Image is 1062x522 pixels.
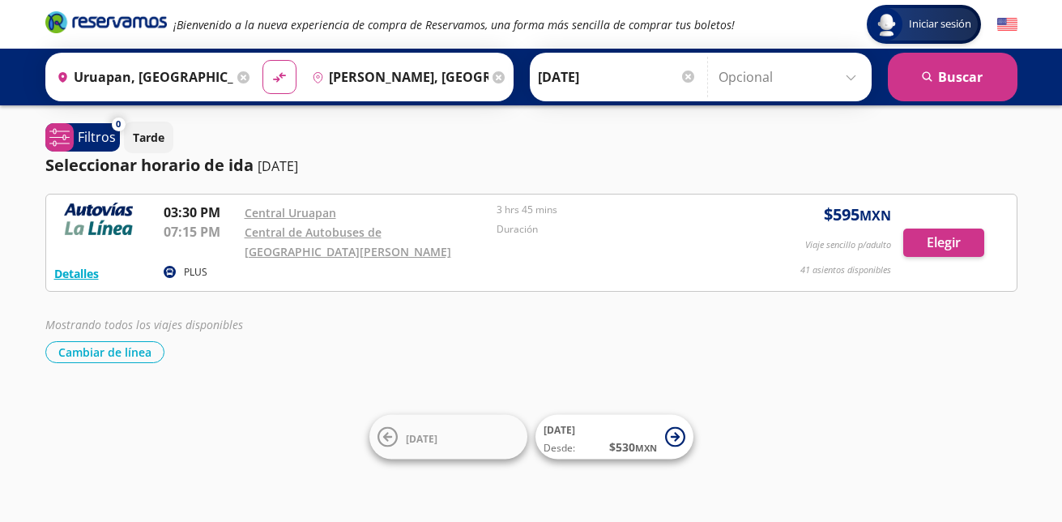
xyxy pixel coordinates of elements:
[245,225,451,259] a: Central de Autobuses de [GEOGRAPHIC_DATA][PERSON_NAME]
[800,263,891,277] p: 41 asientos disponibles
[888,53,1017,101] button: Buscar
[305,57,488,97] input: Buscar Destino
[245,205,336,220] a: Central Uruapan
[824,203,891,227] span: $ 595
[45,341,164,363] button: Cambiar de línea
[805,238,891,252] p: Viaje sencillo p/adulto
[54,265,99,282] button: Detalles
[45,123,120,152] button: 0Filtros
[544,423,575,437] span: [DATE]
[78,127,116,147] p: Filtros
[45,317,243,332] em: Mostrando todos los viajes disponibles
[369,415,527,460] button: [DATE]
[535,415,693,460] button: [DATE]Desde:$530MXN
[116,118,121,131] span: 0
[497,203,741,217] p: 3 hrs 45 mins
[50,57,233,97] input: Buscar Origen
[124,122,173,153] button: Tarde
[164,203,237,222] p: 03:30 PM
[719,57,864,97] input: Opcional
[609,439,657,456] span: $ 530
[133,129,164,146] p: Tarde
[164,222,237,242] p: 07:15 PM
[635,442,657,454] small: MXN
[538,57,697,97] input: Elegir Fecha
[997,15,1017,35] button: English
[497,222,741,237] p: Duración
[859,207,891,225] small: MXN
[45,10,167,39] a: Brand Logo
[45,153,254,178] p: Seleccionar horario de ida
[173,17,735,32] em: ¡Bienvenido a la nueva experiencia de compra de Reservamos, una forma más sencilla de comprar tus...
[406,431,437,445] span: [DATE]
[54,203,143,235] img: RESERVAMOS
[544,441,575,456] span: Desde:
[258,156,298,176] p: [DATE]
[902,16,978,32] span: Iniciar sesión
[184,265,207,280] p: PLUS
[45,10,167,34] i: Brand Logo
[903,229,984,257] button: Elegir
